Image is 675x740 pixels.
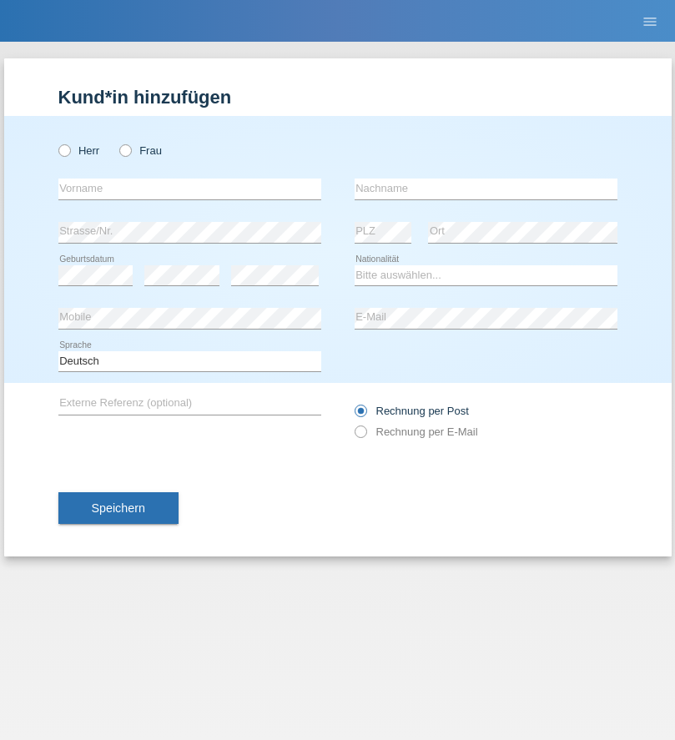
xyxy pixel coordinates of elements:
[355,405,365,425] input: Rechnung per Post
[119,144,130,155] input: Frau
[355,425,478,438] label: Rechnung per E-Mail
[633,16,667,26] a: menu
[355,425,365,446] input: Rechnung per E-Mail
[642,13,658,30] i: menu
[58,87,617,108] h1: Kund*in hinzufügen
[355,405,469,417] label: Rechnung per Post
[58,492,179,524] button: Speichern
[58,144,100,157] label: Herr
[119,144,162,157] label: Frau
[58,144,69,155] input: Herr
[92,501,145,515] span: Speichern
